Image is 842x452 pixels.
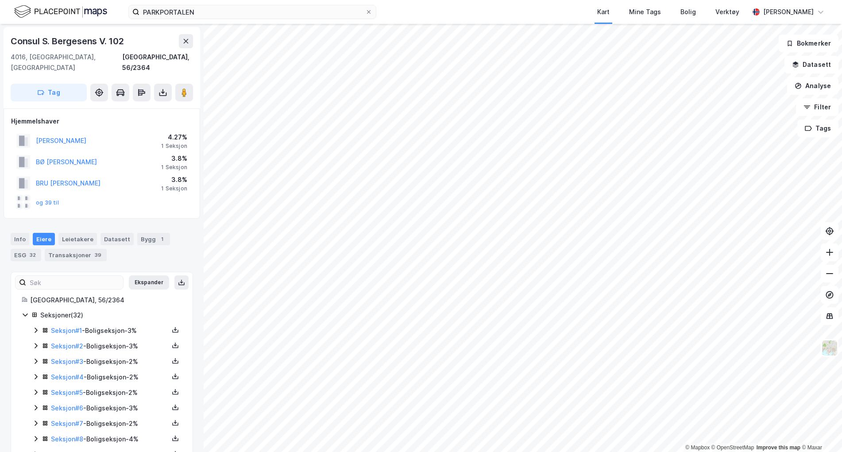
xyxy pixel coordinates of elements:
[11,52,122,73] div: 4016, [GEOGRAPHIC_DATA], [GEOGRAPHIC_DATA]
[28,251,38,259] div: 32
[51,418,169,429] div: - Boligseksjon - 2%
[30,295,182,305] div: [GEOGRAPHIC_DATA], 56/2364
[796,98,838,116] button: Filter
[158,235,166,243] div: 1
[51,372,169,382] div: - Boligseksjon - 2%
[11,34,126,48] div: Consul S. Bergesens V. 102
[11,233,29,245] div: Info
[14,4,107,19] img: logo.f888ab2527a4732fd821a326f86c7f29.svg
[763,7,814,17] div: [PERSON_NAME]
[629,7,661,17] div: Mine Tags
[597,7,610,17] div: Kart
[122,52,193,73] div: [GEOGRAPHIC_DATA], 56/2364
[161,143,187,150] div: 1 Seksjon
[51,387,169,398] div: - Boligseksjon - 2%
[797,120,838,137] button: Tags
[51,404,83,412] a: Seksjon#6
[51,327,82,334] a: Seksjon#1
[51,420,83,427] a: Seksjon#7
[51,434,169,444] div: - Boligseksjon - 4%
[93,251,103,259] div: 39
[11,116,193,127] div: Hjemmelshaver
[161,185,187,192] div: 1 Seksjon
[100,233,134,245] div: Datasett
[821,340,838,356] img: Z
[161,132,187,143] div: 4.27%
[51,403,169,413] div: - Boligseksjon - 3%
[26,276,123,289] input: Søk
[40,310,182,321] div: Seksjoner ( 32 )
[779,35,838,52] button: Bokmerker
[51,373,84,381] a: Seksjon#4
[161,153,187,164] div: 3.8%
[139,5,365,19] input: Søk på adresse, matrikkel, gårdeiere, leietakere eller personer
[129,275,169,290] button: Ekspander
[798,410,842,452] div: Kontrollprogram for chat
[11,84,87,101] button: Tag
[51,389,83,396] a: Seksjon#5
[685,444,710,451] a: Mapbox
[715,7,739,17] div: Verktøy
[58,233,97,245] div: Leietakere
[45,249,107,261] div: Transaksjoner
[51,356,169,367] div: - Boligseksjon - 2%
[51,342,83,350] a: Seksjon#2
[161,164,187,171] div: 1 Seksjon
[161,174,187,185] div: 3.8%
[11,249,41,261] div: ESG
[757,444,800,451] a: Improve this map
[787,77,838,95] button: Analyse
[51,325,169,336] div: - Boligseksjon - 3%
[33,233,55,245] div: Eiere
[51,435,83,443] a: Seksjon#8
[784,56,838,73] button: Datasett
[51,341,169,352] div: - Boligseksjon - 3%
[51,358,83,365] a: Seksjon#3
[137,233,170,245] div: Bygg
[798,410,842,452] iframe: Chat Widget
[680,7,696,17] div: Bolig
[711,444,754,451] a: OpenStreetMap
